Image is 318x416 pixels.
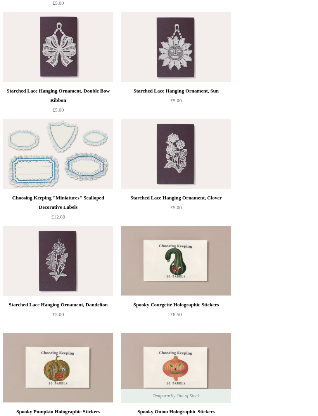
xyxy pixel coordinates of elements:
[3,87,113,119] a: Starched Lace Hanging Ornament, Double Bow Ribbon £5.00
[52,312,64,318] span: £5.00
[121,333,231,403] img: Spooky Onion Holographic Stickers
[170,312,181,318] span: £8.50
[5,301,111,310] div: Starched Lace Hanging Ornament, Dandelion
[52,0,64,6] span: £5.00
[121,226,231,296] a: Spooky Courgette Holographic Stickers Spooky Courgette Holographic Stickers
[5,194,111,212] div: Choosing Keeping "Miniatures" Scalloped Decorative Labels
[123,301,229,310] div: Spooky Courgette Holographic Stickers
[170,98,181,104] span: £5.00
[170,205,181,211] span: £5.00
[121,194,231,225] a: Starched Lace Hanging Ornament, Clover £5.00
[3,226,113,296] a: Starched Lace Hanging Ornament, Dandelion Starched Lace Hanging Ornament, Dandelion
[51,214,65,220] span: £12.00
[3,12,113,82] a: Starched Lace Hanging Ornament, Double Bow Ribbon Starched Lace Hanging Ornament, Double Bow Ribbon
[121,87,231,119] a: Starched Lace Hanging Ornament, Sun £5.00
[3,333,113,403] img: Spooky Pumpkin Holographic Stickers
[3,301,113,332] a: Starched Lace Hanging Ornament, Dandelion £5.00
[123,87,229,96] div: Starched Lace Hanging Ornament, Sun
[123,194,229,203] div: Starched Lace Hanging Ornament, Clover
[3,119,113,189] img: Choosing Keeping "Miniatures" Scalloped Decorative Labels
[121,12,231,82] a: Starched Lace Hanging Ornament, Sun Starched Lace Hanging Ornament, Sun
[121,12,231,82] img: Starched Lace Hanging Ornament, Sun
[3,12,113,82] img: Starched Lace Hanging Ornament, Double Bow Ribbon
[3,333,113,403] a: Spooky Pumpkin Holographic Stickers Spooky Pumpkin Holographic Stickers
[121,119,231,189] img: Starched Lace Hanging Ornament, Clover
[3,119,113,189] a: Choosing Keeping "Miniatures" Scalloped Decorative Labels Choosing Keeping "Miniatures" Scalloped...
[52,107,64,113] span: £5.00
[145,389,207,403] span: Temporarily Out of Stock
[3,194,113,225] a: Choosing Keeping "Miniatures" Scalloped Decorative Labels £12.00
[121,226,231,296] img: Spooky Courgette Holographic Stickers
[121,119,231,189] a: Starched Lace Hanging Ornament, Clover Starched Lace Hanging Ornament, Clover
[121,301,231,332] a: Spooky Courgette Holographic Stickers £8.50
[121,333,231,403] a: Spooky Onion Holographic Stickers Spooky Onion Holographic Stickers Temporarily Out of Stock
[5,87,111,105] div: Starched Lace Hanging Ornament, Double Bow Ribbon
[3,226,113,296] img: Starched Lace Hanging Ornament, Dandelion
